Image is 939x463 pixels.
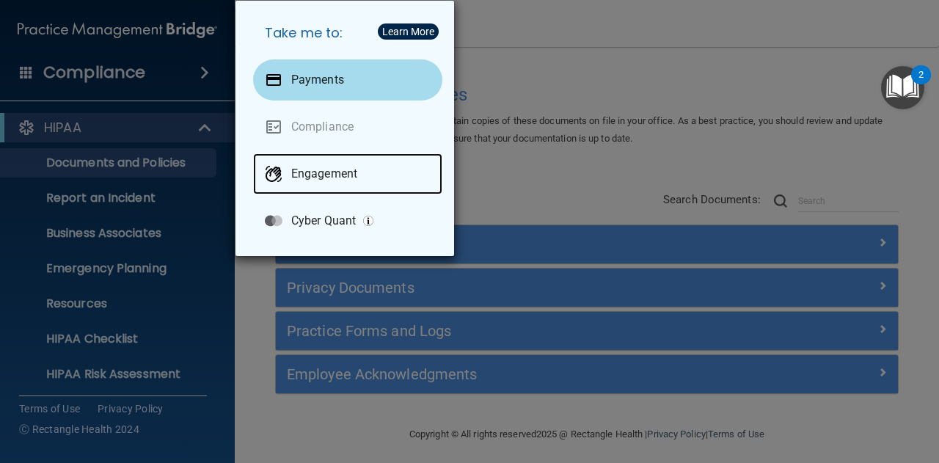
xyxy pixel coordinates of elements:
p: Payments [291,73,344,87]
h5: Take me to: [253,12,442,54]
a: Cyber Quant [253,200,442,241]
button: Learn More [378,23,439,40]
a: Payments [253,59,442,101]
p: Engagement [291,167,357,181]
button: Open Resource Center, 2 new notifications [881,66,924,109]
div: Learn More [382,26,434,37]
a: Engagement [253,153,442,194]
p: Cyber Quant [291,214,356,228]
a: Compliance [253,106,442,147]
div: 2 [918,75,924,94]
